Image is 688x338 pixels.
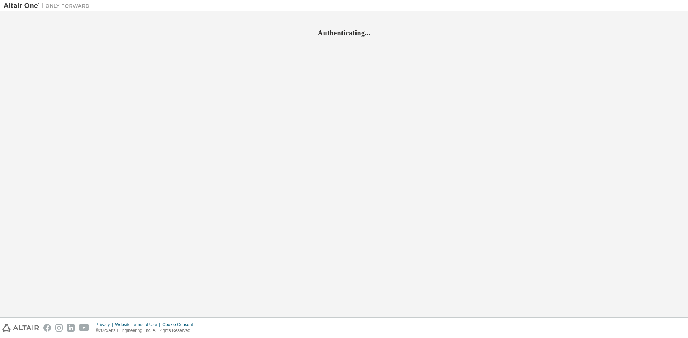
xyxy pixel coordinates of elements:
[2,324,39,332] img: altair_logo.svg
[67,324,75,332] img: linkedin.svg
[96,328,197,334] p: © 2025 Altair Engineering, Inc. All Rights Reserved.
[162,322,197,328] div: Cookie Consent
[43,324,51,332] img: facebook.svg
[79,324,89,332] img: youtube.svg
[115,322,162,328] div: Website Terms of Use
[96,322,115,328] div: Privacy
[55,324,63,332] img: instagram.svg
[4,2,93,9] img: Altair One
[4,28,684,38] h2: Authenticating...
